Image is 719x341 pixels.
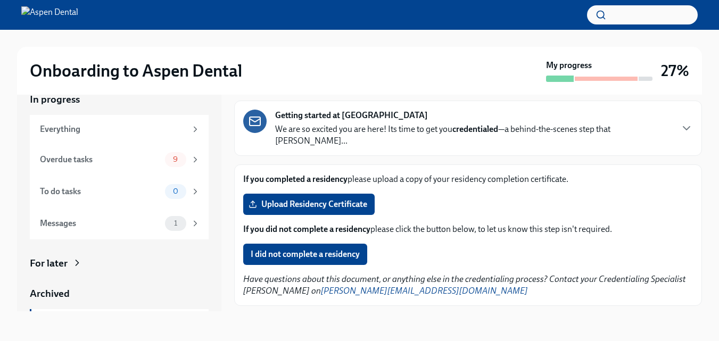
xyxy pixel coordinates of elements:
span: 0 [167,187,185,195]
strong: If you completed a residency [243,174,348,184]
a: Overdue tasks9 [30,144,209,176]
p: please click the button below, to let us know this step isn't required. [243,223,693,235]
strong: credentialed [452,124,498,134]
strong: My progress [546,60,592,71]
a: Everything [30,115,209,144]
a: [PERSON_NAME][EMAIL_ADDRESS][DOMAIN_NAME] [321,286,528,296]
button: I did not complete a residency [243,244,367,265]
div: Overdue tasks [40,154,161,165]
a: Archived [30,287,209,301]
p: We are so excited you are here! Its time to get you —a behind-the-scenes step that [PERSON_NAME]... [275,123,672,147]
span: Upload Residency Certificate [251,199,367,210]
div: Messages [40,218,161,229]
a: For later [30,256,209,270]
strong: If you did not complete a residency [243,224,370,234]
span: 9 [167,155,184,163]
a: In progress [30,93,209,106]
strong: Getting started at [GEOGRAPHIC_DATA] [275,110,428,121]
span: I did not complete a residency [251,249,360,260]
div: Everything [40,123,186,135]
label: Upload Residency Certificate [243,194,375,215]
p: please upload a copy of your residency completion certificate. [243,173,693,185]
div: For later [30,256,68,270]
a: Messages1 [30,207,209,239]
h3: 27% [661,61,689,80]
em: Have questions about this document, or anything else in the credentialing process? Contact your C... [243,274,686,296]
img: Aspen Dental [21,6,78,23]
h2: Onboarding to Aspen Dental [30,60,242,81]
span: 1 [168,219,184,227]
div: To do tasks [40,186,161,197]
a: To do tasks0 [30,176,209,207]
